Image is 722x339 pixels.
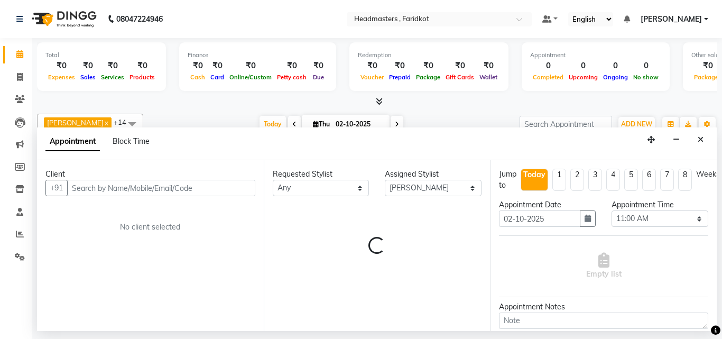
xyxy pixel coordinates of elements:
[499,301,708,313] div: Appointment Notes
[477,74,500,81] span: Wallet
[67,180,255,196] input: Search by Name/Mobile/Email/Code
[260,116,286,132] span: Today
[45,60,78,72] div: ₹0
[104,118,108,127] a: x
[530,51,661,60] div: Appointment
[678,169,692,191] li: 8
[227,60,274,72] div: ₹0
[588,169,602,191] li: 3
[499,199,596,210] div: Appointment Date
[127,60,158,72] div: ₹0
[208,60,227,72] div: ₹0
[621,120,652,128] span: ADD NEW
[443,74,477,81] span: Gift Cards
[274,60,309,72] div: ₹0
[606,169,620,191] li: 4
[499,169,516,191] div: Jump to
[586,253,622,280] span: Empty list
[310,120,332,128] span: Thu
[566,60,600,72] div: 0
[386,74,413,81] span: Prepaid
[530,60,566,72] div: 0
[332,116,385,132] input: 2025-10-02
[386,60,413,72] div: ₹0
[116,4,163,34] b: 08047224946
[273,169,369,180] div: Requested Stylist
[78,60,98,72] div: ₹0
[71,222,230,233] div: No client selected
[127,74,158,81] span: Products
[499,210,580,227] input: yyyy-mm-dd
[477,60,500,72] div: ₹0
[385,169,482,180] div: Assigned Stylist
[566,74,600,81] span: Upcoming
[523,169,545,180] div: Today
[413,60,443,72] div: ₹0
[45,180,68,196] button: +91
[641,14,702,25] span: [PERSON_NAME]
[78,74,98,81] span: Sales
[631,60,661,72] div: 0
[631,74,661,81] span: No show
[618,117,655,132] button: ADD NEW
[600,74,631,81] span: Ongoing
[188,51,328,60] div: Finance
[208,74,227,81] span: Card
[530,74,566,81] span: Completed
[98,74,127,81] span: Services
[660,169,674,191] li: 7
[47,118,104,127] span: [PERSON_NAME]
[188,60,208,72] div: ₹0
[113,136,150,146] span: Block Time
[98,60,127,72] div: ₹0
[114,118,134,126] span: +14
[612,199,708,210] div: Appointment Time
[358,74,386,81] span: Voucher
[642,169,656,191] li: 6
[188,74,208,81] span: Cash
[696,169,720,180] div: Weeks
[358,60,386,72] div: ₹0
[552,169,566,191] li: 1
[443,60,477,72] div: ₹0
[624,169,638,191] li: 5
[227,74,274,81] span: Online/Custom
[45,74,78,81] span: Expenses
[693,132,708,148] button: Close
[520,116,612,132] input: Search Appointment
[600,60,631,72] div: 0
[45,132,100,151] span: Appointment
[309,60,328,72] div: ₹0
[45,51,158,60] div: Total
[358,51,500,60] div: Redemption
[274,74,309,81] span: Petty cash
[310,74,327,81] span: Due
[570,169,584,191] li: 2
[27,4,99,34] img: logo
[413,74,443,81] span: Package
[45,169,255,180] div: Client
